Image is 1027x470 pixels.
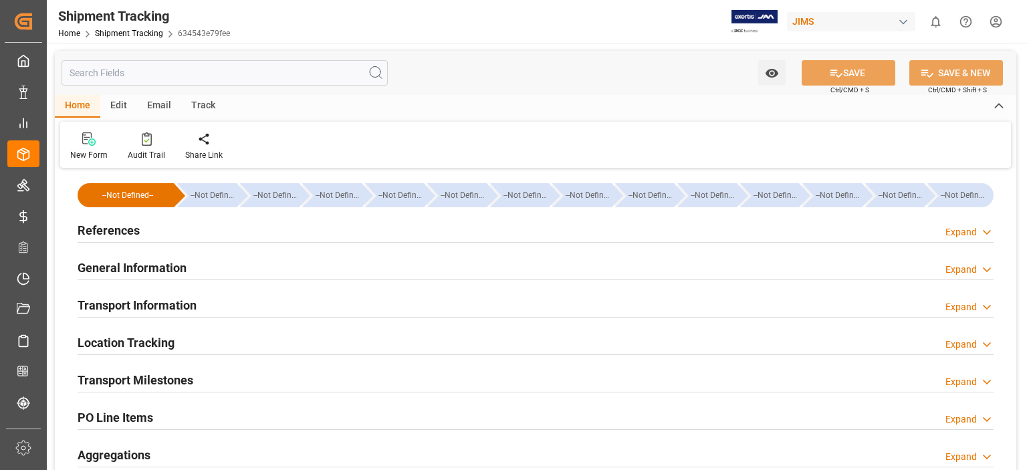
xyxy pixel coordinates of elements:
div: Share Link [185,149,223,161]
div: --Not Defined-- [879,183,925,207]
h2: PO Line Items [78,408,153,427]
button: SAVE [802,60,895,86]
div: Edit [100,95,137,118]
h2: Location Tracking [78,334,175,352]
div: --Not Defined-- [941,183,987,207]
div: Expand [945,338,977,352]
div: --Not Defined-- [302,183,362,207]
div: --Not Defined-- [365,183,425,207]
h2: Transport Milestones [78,371,193,389]
input: Search Fields [62,60,388,86]
div: Expand [945,225,977,239]
div: --Not Defined-- [802,183,862,207]
div: Expand [945,450,977,464]
div: --Not Defined-- [503,183,550,207]
div: --Not Defined-- [740,183,800,207]
div: --Not Defined-- [91,183,164,207]
div: --Not Defined-- [566,183,612,207]
a: Home [58,29,80,38]
h2: References [78,221,140,239]
div: New Form [70,149,108,161]
div: Email [137,95,181,118]
div: --Not Defined-- [552,183,612,207]
div: --Not Defined-- [754,183,800,207]
h2: Aggregations [78,446,150,464]
div: --Not Defined-- [191,183,237,207]
div: Expand [945,413,977,427]
button: JIMS [787,9,921,34]
h2: General Information [78,259,187,277]
div: Track [181,95,225,118]
div: --Not Defined-- [816,183,862,207]
div: Shipment Tracking [58,6,230,26]
div: Expand [945,300,977,314]
div: --Not Defined-- [427,183,487,207]
span: Ctrl/CMD + S [830,85,869,95]
div: --Not Defined-- [441,183,487,207]
div: --Not Defined-- [78,183,174,207]
div: Expand [945,263,977,277]
div: --Not Defined-- [615,183,675,207]
div: --Not Defined-- [677,183,737,207]
div: --Not Defined-- [629,183,675,207]
button: show 0 new notifications [921,7,951,37]
button: SAVE & NEW [909,60,1003,86]
div: Home [55,95,100,118]
div: --Not Defined-- [253,183,300,207]
img: Exertis%20JAM%20-%20Email%20Logo.jpg_1722504956.jpg [731,10,778,33]
div: --Not Defined-- [865,183,925,207]
div: --Not Defined-- [240,183,300,207]
button: open menu [758,60,786,86]
div: --Not Defined-- [927,183,994,207]
div: --Not Defined-- [177,183,237,207]
div: --Not Defined-- [691,183,737,207]
div: Expand [945,375,977,389]
div: --Not Defined-- [490,183,550,207]
span: Ctrl/CMD + Shift + S [928,85,987,95]
div: --Not Defined-- [378,183,425,207]
div: Audit Trail [128,149,165,161]
h2: Transport Information [78,296,197,314]
div: --Not Defined-- [316,183,362,207]
div: JIMS [787,12,915,31]
button: Help Center [951,7,981,37]
a: Shipment Tracking [95,29,163,38]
